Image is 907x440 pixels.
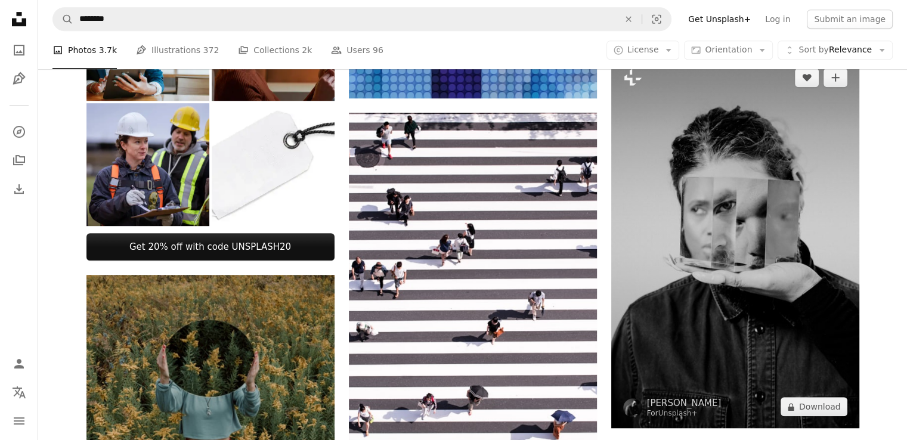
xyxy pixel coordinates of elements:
button: Menu [7,409,31,433]
button: Submit an image [807,10,893,29]
button: Clear [615,8,642,30]
button: Sort byRelevance [778,41,893,60]
button: Search Unsplash [53,8,73,30]
div: For [647,409,722,419]
a: Log in / Sign up [7,352,31,376]
a: Get 20% off with code UNSPLASH20 [86,233,335,261]
a: Collections [7,148,31,172]
a: Users 96 [331,31,383,69]
span: 96 [373,44,383,57]
span: 2k [302,44,312,57]
a: standing woman surrounded by yellow flower field during daytime [86,411,335,422]
a: Illustrations 372 [136,31,219,69]
a: Illustrations [7,67,31,91]
a: Unsplash+ [658,409,698,417]
a: [PERSON_NAME] [647,397,722,409]
span: License [627,45,659,54]
button: Download [781,397,847,416]
button: License [606,41,680,60]
span: Sort by [798,45,828,54]
span: Orientation [705,45,752,54]
button: Add to Collection [824,68,847,87]
span: Relevance [798,44,872,56]
img: Labourers Planning on Site [86,103,209,226]
form: Find visuals sitewide [52,7,671,31]
a: Collections 2k [238,31,312,69]
a: Home — Unsplash [7,7,31,33]
span: 372 [203,44,219,57]
a: Explore [7,120,31,144]
a: Log in [758,10,797,29]
button: Language [7,380,31,404]
img: Fabric Label [212,103,335,226]
a: Get Unsplash+ [681,10,758,29]
a: aerial view photography of group of people walking on gray and white pedestrian lane [349,293,597,303]
img: a person holding a piece of paper in front of their face [611,56,859,428]
a: Photos [7,38,31,62]
img: Go to Nick Fancher's profile [623,398,642,417]
button: Orientation [684,41,773,60]
button: Like [795,68,819,87]
button: Visual search [642,8,671,30]
a: a person holding a piece of paper in front of their face [611,237,859,247]
a: Download History [7,177,31,201]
